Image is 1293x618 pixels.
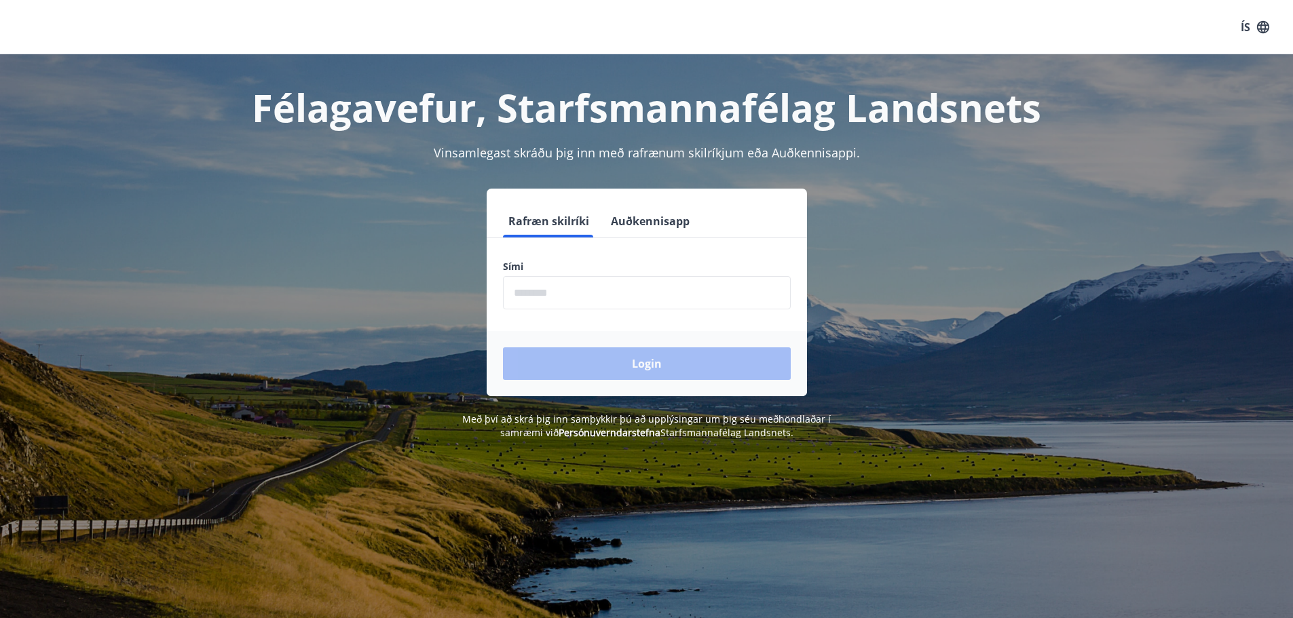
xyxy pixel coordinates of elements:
h1: Félagavefur, Starfsmannafélag Landsnets [174,81,1119,133]
span: Vinsamlegast skráðu þig inn með rafrænum skilríkjum eða Auðkennisappi. [434,144,860,161]
label: Sími [503,260,791,273]
a: Persónuverndarstefna [559,426,660,439]
button: Rafræn skilríki [503,205,595,237]
button: ÍS [1233,15,1277,39]
span: Með því að skrá þig inn samþykkir þú að upplýsingar um þig séu meðhöndlaðar í samræmi við Starfsm... [462,412,831,439]
button: Auðkennisapp [605,205,695,237]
